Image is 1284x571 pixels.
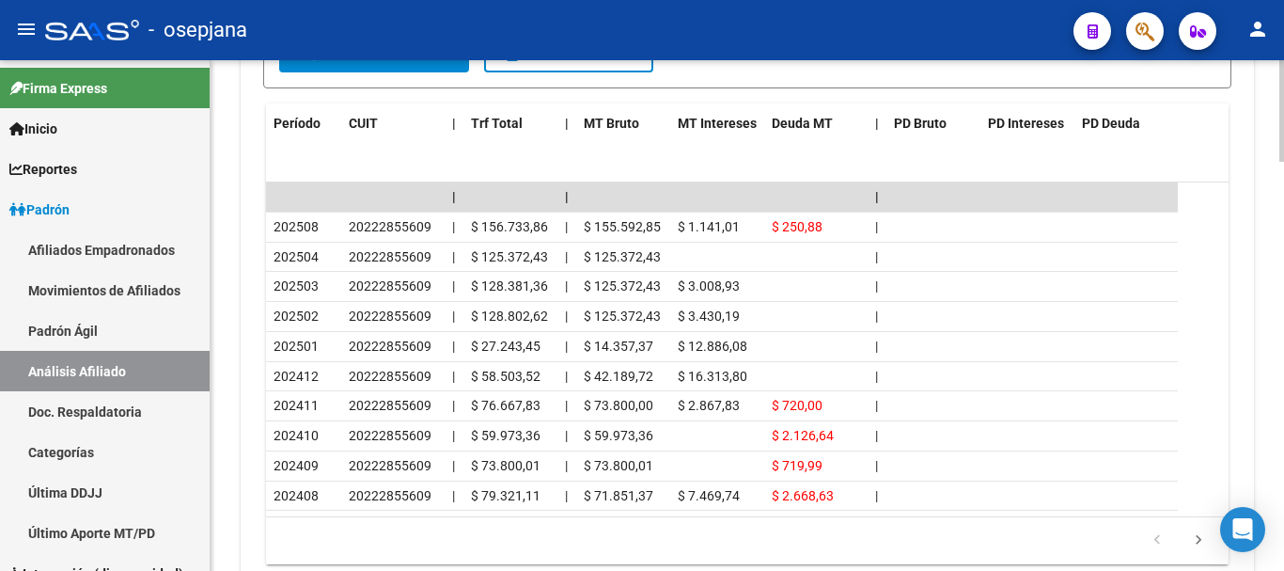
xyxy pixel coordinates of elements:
[471,116,523,131] span: Trf Total
[678,116,757,131] span: MT Intereses
[9,199,70,220] span: Padrón
[875,458,878,473] span: |
[471,249,548,264] span: $ 125.372,43
[471,398,540,413] span: $ 76.667,83
[565,116,569,131] span: |
[452,219,455,234] span: |
[274,458,319,473] span: 202409
[584,116,639,131] span: MT Bruto
[875,488,878,503] span: |
[1139,531,1175,551] a: go to previous page
[274,116,321,131] span: Período
[875,219,878,234] span: |
[1074,103,1178,144] datatable-header-cell: PD Deuda
[471,488,540,503] span: $ 79.321,11
[349,339,431,354] span: 20222855609
[266,103,341,144] datatable-header-cell: Período
[584,339,653,354] span: $ 14.357,37
[875,339,878,354] span: |
[452,369,455,384] span: |
[565,278,568,293] span: |
[452,428,455,443] span: |
[988,116,1064,131] span: PD Intereses
[678,369,747,384] span: $ 16.313,80
[678,398,740,413] span: $ 2.867,83
[584,398,653,413] span: $ 73.800,00
[274,488,319,503] span: 202408
[565,398,568,413] span: |
[980,103,1074,144] datatable-header-cell: PD Intereses
[557,103,576,144] datatable-header-cell: |
[565,339,568,354] span: |
[772,219,822,234] span: $ 250,88
[452,189,456,204] span: |
[875,369,878,384] span: |
[772,398,822,413] span: $ 720,00
[349,219,431,234] span: 20222855609
[868,103,886,144] datatable-header-cell: |
[886,103,980,144] datatable-header-cell: PD Bruto
[349,278,431,293] span: 20222855609
[349,369,431,384] span: 20222855609
[349,458,431,473] span: 20222855609
[875,428,878,443] span: |
[452,398,455,413] span: |
[452,458,455,473] span: |
[764,103,868,144] datatable-header-cell: Deuda MT
[349,488,431,503] span: 20222855609
[463,103,557,144] datatable-header-cell: Trf Total
[349,428,431,443] span: 20222855609
[678,488,740,503] span: $ 7.469,74
[15,18,38,40] mat-icon: menu
[452,309,455,324] span: |
[149,9,247,51] span: - osepjana
[565,309,568,324] span: |
[894,116,947,131] span: PD Bruto
[678,278,740,293] span: $ 3.008,93
[274,278,319,293] span: 202503
[9,159,77,180] span: Reportes
[471,458,540,473] span: $ 73.800,01
[501,45,636,62] span: Borrar Filtros
[678,339,747,354] span: $ 12.886,08
[349,249,431,264] span: 20222855609
[9,119,57,139] span: Inicio
[772,488,834,503] span: $ 2.668,63
[349,309,431,324] span: 20222855609
[565,428,568,443] span: |
[584,309,661,324] span: $ 125.372,43
[9,78,107,99] span: Firma Express
[576,103,670,144] datatable-header-cell: MT Bruto
[274,249,319,264] span: 202504
[452,278,455,293] span: |
[452,116,456,131] span: |
[1082,116,1140,131] span: PD Deuda
[445,103,463,144] datatable-header-cell: |
[584,278,661,293] span: $ 125.372,43
[772,116,833,131] span: Deuda MT
[584,219,661,234] span: $ 155.592,85
[565,189,569,204] span: |
[678,309,740,324] span: $ 3.430,19
[452,339,455,354] span: |
[565,458,568,473] span: |
[565,219,568,234] span: |
[875,278,878,293] span: |
[584,428,653,443] span: $ 59.973,36
[274,428,319,443] span: 202410
[274,369,319,384] span: 202412
[670,103,764,144] datatable-header-cell: MT Intereses
[471,428,540,443] span: $ 59.973,36
[452,488,455,503] span: |
[341,103,445,144] datatable-header-cell: CUIT
[1246,18,1269,40] mat-icon: person
[1181,531,1216,551] a: go to next page
[274,309,319,324] span: 202502
[471,278,548,293] span: $ 128.381,36
[875,116,879,131] span: |
[772,428,834,443] span: $ 2.126,64
[772,458,822,473] span: $ 719,99
[875,189,879,204] span: |
[565,488,568,503] span: |
[875,249,878,264] span: |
